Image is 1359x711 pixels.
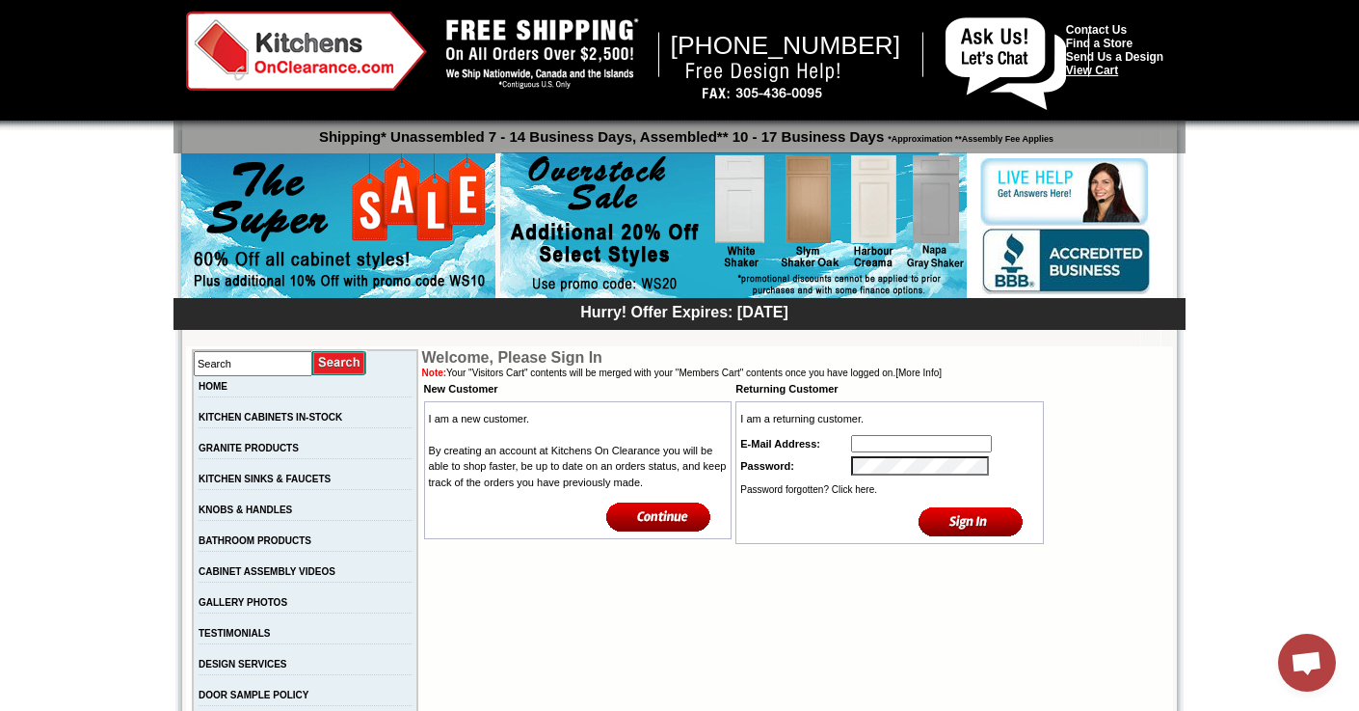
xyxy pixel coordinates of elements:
[1066,64,1118,77] a: View Cart
[183,120,1186,145] p: Shipping* Unassembled 7 - 14 Business Days, Assembled** 10 - 17 Business Days
[919,506,1024,537] input: Sign In
[1066,50,1163,64] a: Send Us a Design
[199,443,299,453] a: GRANITE PRODUCTS
[422,368,447,378] b: Note:
[199,659,287,670] a: DESIGN SERVICES
[1066,23,1127,37] a: Contact Us
[738,409,1041,429] td: I am a returning customer.
[199,474,331,484] a: KITCHEN SINKS & FAUCETS
[199,566,335,577] a: CABINET ASSEMBLY VIDEOS
[895,368,942,378] a: [More Info]
[199,381,227,392] a: HOME
[740,484,877,495] a: Password forgotten? Click here.
[422,349,1046,367] td: Welcome, Please Sign In
[199,597,287,608] a: GALLERY PHOTOS
[1278,634,1336,692] div: Open chat
[606,501,711,533] img: Continue
[1066,37,1132,50] a: Find a Store
[186,12,427,91] img: Kitchens on Clearance Logo
[735,383,838,395] b: Returning Customer
[422,368,1046,378] td: Your "Visitors Cart" contents will be merged with your "Members Cart" contents once you have logg...
[312,350,367,376] input: Submit
[199,628,270,639] a: TESTIMONIALS
[199,690,308,700] a: DOOR SAMPLE POLICY
[740,438,820,450] b: E-Mail Address:
[199,535,311,546] a: BATHROOM PRODUCTS
[424,383,498,395] b: New Customer
[199,412,342,423] a: KITCHEN CABINETS IN-STOCK
[884,129,1053,144] span: *Approximation **Assembly Fee Applies
[183,301,1186,321] div: Hurry! Offer Expires: [DATE]
[671,31,901,60] span: [PHONE_NUMBER]
[199,505,292,515] a: KNOBS & HANDLES
[427,409,730,493] td: I am a new customer. By creating an account at Kitchens On Clearance you will be able to shop fas...
[740,460,794,472] b: Password:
